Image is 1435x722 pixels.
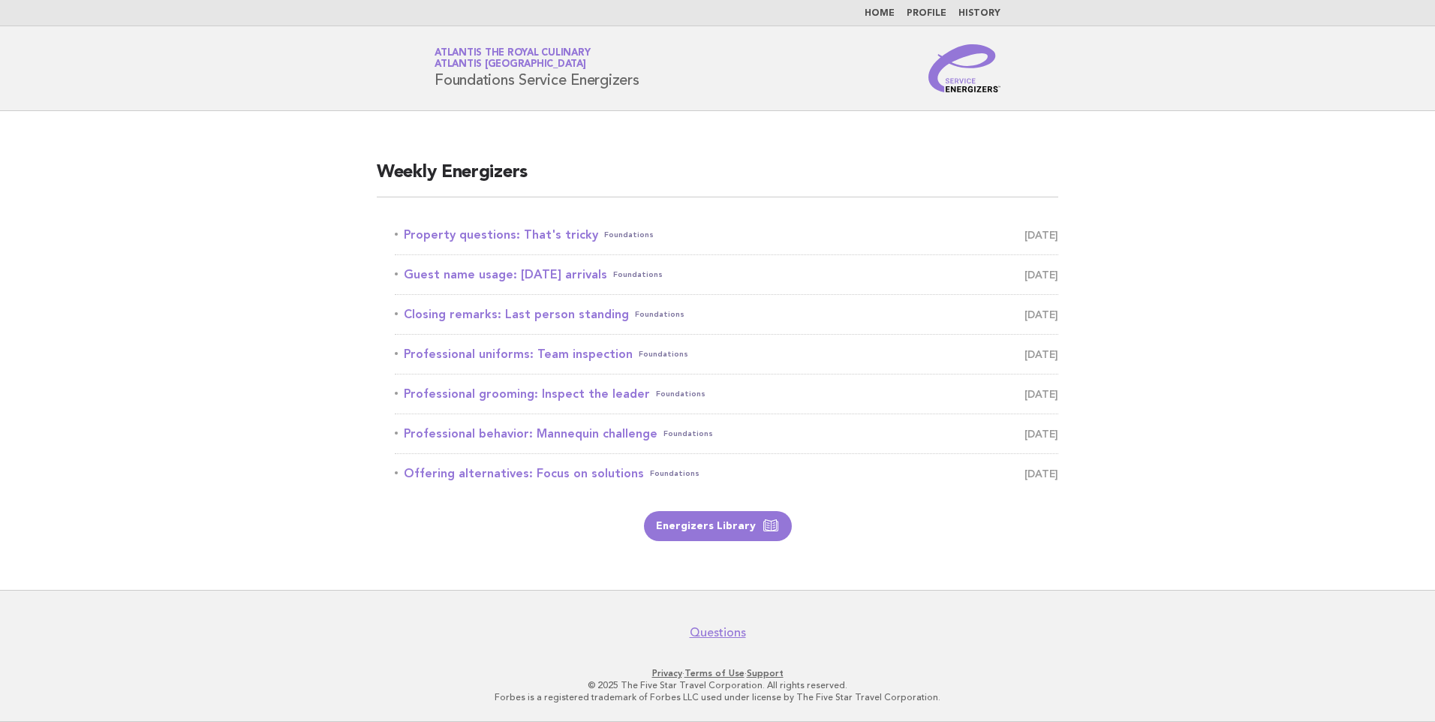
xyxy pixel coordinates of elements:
[395,384,1058,405] a: Professional grooming: Inspect the leaderFoundations [DATE]
[395,224,1058,245] a: Property questions: That's trickyFoundations [DATE]
[644,511,792,541] a: Energizers Library
[1024,344,1058,365] span: [DATE]
[435,49,639,88] h1: Foundations Service Energizers
[395,463,1058,484] a: Offering alternatives: Focus on solutionsFoundations [DATE]
[656,384,705,405] span: Foundations
[907,9,946,18] a: Profile
[258,691,1177,703] p: Forbes is a registered trademark of Forbes LLC used under license by The Five Star Travel Corpora...
[690,625,746,640] a: Questions
[652,668,682,678] a: Privacy
[1024,304,1058,325] span: [DATE]
[1024,423,1058,444] span: [DATE]
[1024,463,1058,484] span: [DATE]
[639,344,688,365] span: Foundations
[1024,224,1058,245] span: [DATE]
[747,668,784,678] a: Support
[958,9,1000,18] a: History
[604,224,654,245] span: Foundations
[650,463,699,484] span: Foundations
[1024,264,1058,285] span: [DATE]
[395,264,1058,285] a: Guest name usage: [DATE] arrivalsFoundations [DATE]
[635,304,684,325] span: Foundations
[684,668,745,678] a: Terms of Use
[435,60,586,70] span: Atlantis [GEOGRAPHIC_DATA]
[258,679,1177,691] p: © 2025 The Five Star Travel Corporation. All rights reserved.
[865,9,895,18] a: Home
[663,423,713,444] span: Foundations
[395,423,1058,444] a: Professional behavior: Mannequin challengeFoundations [DATE]
[395,344,1058,365] a: Professional uniforms: Team inspectionFoundations [DATE]
[377,161,1058,197] h2: Weekly Energizers
[395,304,1058,325] a: Closing remarks: Last person standingFoundations [DATE]
[928,44,1000,92] img: Service Energizers
[258,667,1177,679] p: · ·
[1024,384,1058,405] span: [DATE]
[435,48,590,69] a: Atlantis the Royal CulinaryAtlantis [GEOGRAPHIC_DATA]
[613,264,663,285] span: Foundations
